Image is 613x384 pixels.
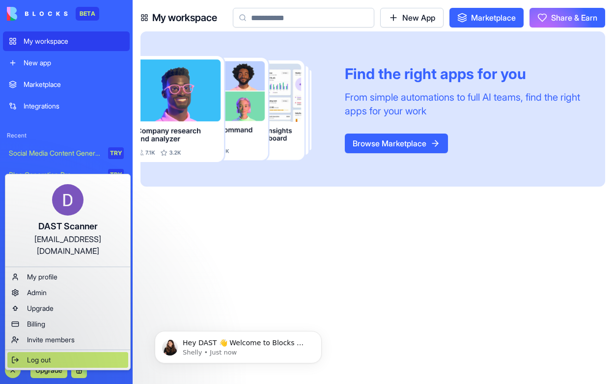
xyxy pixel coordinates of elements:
a: Admin [7,285,128,301]
a: My profile [7,269,128,285]
div: [EMAIL_ADDRESS][DOMAIN_NAME] [15,233,120,257]
a: Upgrade [7,301,128,316]
span: Invite members [27,335,75,345]
div: Blog Generation Pro [9,170,101,180]
iframe: Intercom notifications message [140,310,336,379]
div: TRY [108,169,124,181]
span: Upgrade [27,303,54,313]
span: My profile [27,272,57,282]
span: Log out [27,355,51,365]
a: DAST Scanner[EMAIL_ADDRESS][DOMAIN_NAME] [7,176,128,265]
div: TRY [108,147,124,159]
img: ACg8ocJDau-wldOdNZeGVfZ8J5xa_yA08EgUZvwZCgGpA_p3c0Urcg=s96-c [52,184,84,216]
a: Billing [7,316,128,332]
span: Admin [27,288,47,298]
a: Invite members [7,332,128,348]
span: Recent [3,132,130,139]
span: Billing [27,319,45,329]
div: Social Media Content Generator [9,148,101,158]
div: DAST Scanner [15,219,120,233]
